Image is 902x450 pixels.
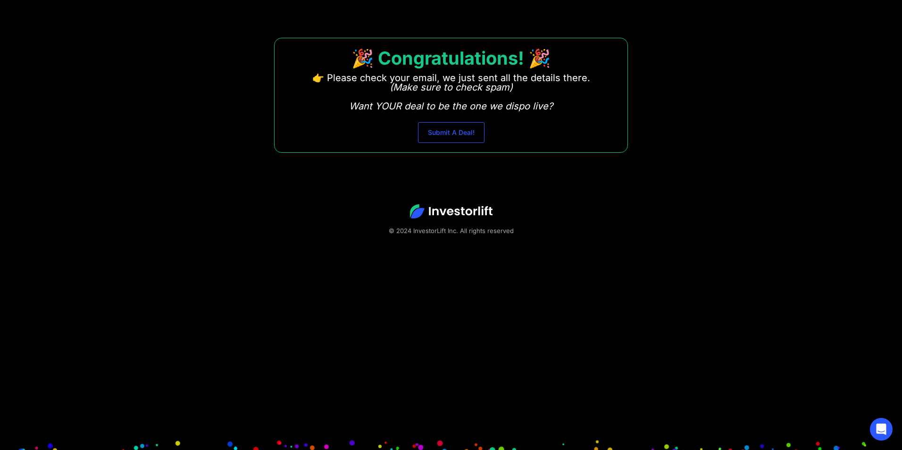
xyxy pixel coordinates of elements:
strong: 🎉 Congratulations! 🎉 [351,47,551,69]
div: Open Intercom Messenger [870,418,893,441]
a: Submit A Deal! [418,122,484,143]
p: 👉 Please check your email, we just sent all the details there. ‍ [312,73,590,111]
div: © 2024 InvestorLift Inc. All rights reserved [33,226,869,235]
em: (Make sure to check spam) Want YOUR deal to be the one we dispo live? [349,82,553,112]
